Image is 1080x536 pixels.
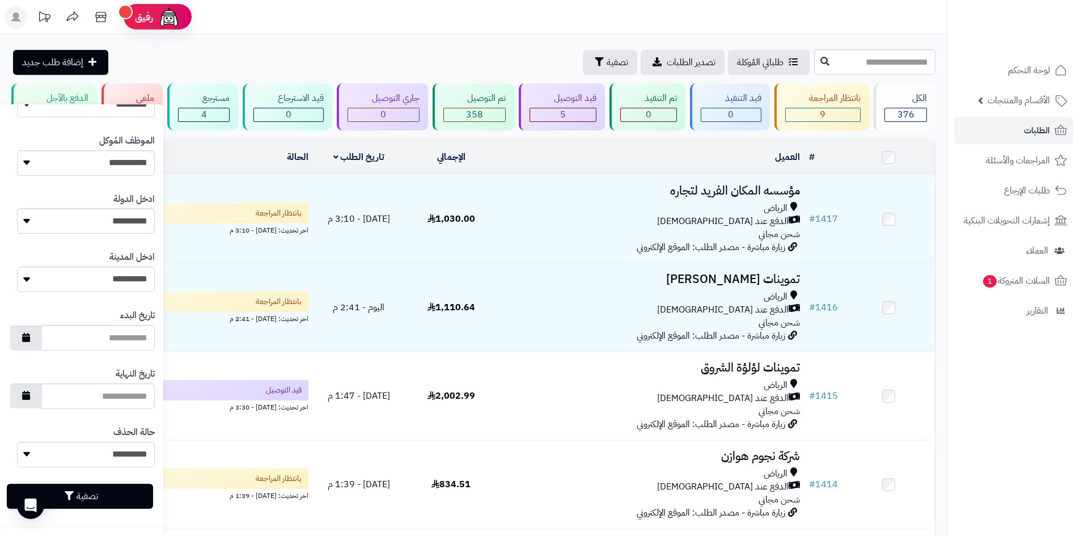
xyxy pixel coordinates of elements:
[502,273,800,286] h3: تموينات [PERSON_NAME]
[253,92,324,105] div: قيد الاسترجاع
[764,202,787,215] span: الرياض
[113,193,155,206] label: ادخل الدولة
[646,108,651,121] span: 0
[430,83,517,130] a: تم التوصيل 358
[637,329,785,343] span: زيارة مباشرة - مصدر الطلب: الموقع الإلكتروني
[1008,62,1050,78] span: لوحة التحكم
[502,450,800,463] h3: شركة نجوم هوازن
[701,92,761,105] div: قيد التنفيذ
[286,108,291,121] span: 0
[871,83,938,130] a: الكل376
[99,134,155,147] label: الموظف المُوكل
[256,473,302,484] span: بانتظار المراجعة
[431,478,471,491] span: 834.51
[701,108,761,121] div: 0
[688,83,772,130] a: قيد التنفيذ 0
[502,361,800,374] h3: تموينات لؤلؤة الشروق
[728,50,810,75] a: طلباتي المُوكلة
[809,150,815,164] a: #
[954,147,1073,174] a: المراجعات والأسئلة
[772,83,872,130] a: بانتظار المراجعة 9
[809,301,815,314] span: #
[983,275,997,288] span: 1
[466,108,483,121] span: 358
[287,150,308,164] a: الحالة
[759,227,800,241] span: شحن مجاني
[641,50,725,75] a: تصدير الطلبات
[333,150,385,164] a: تاريخ الطلب
[178,92,230,105] div: مسترجع
[427,301,475,314] span: 1,110.64
[1024,123,1050,138] span: الطلبات
[9,83,99,130] a: الدفع بالآجل 0
[954,237,1073,264] a: العملاء
[728,108,734,121] span: 0
[775,150,800,164] a: العميل
[964,213,1050,229] span: إشعارات التحويلات البنكية
[986,153,1050,168] span: المراجعات والأسئلة
[502,184,800,197] h3: مؤسسه المكان الفريد لتجاره
[764,379,787,392] span: الرياض
[607,56,628,69] span: تصفية
[657,215,789,228] span: الدفع عند [DEMOGRAPHIC_DATA]
[22,92,88,105] div: الدفع بالآجل
[256,208,302,219] span: بانتظار المراجعة
[444,108,506,121] div: 358
[897,108,914,121] span: 376
[328,212,390,226] span: [DATE] - 3:10 م
[179,108,229,121] div: 4
[13,50,108,75] a: إضافة طلب جديد
[7,484,153,509] button: تصفية
[348,108,419,121] div: 0
[988,92,1050,108] span: الأقسام والمنتجات
[954,297,1073,324] a: التقارير
[982,273,1050,289] span: السلات المتروكة
[112,92,155,105] div: ملغي
[764,290,787,303] span: الرياض
[116,368,155,381] label: تاريخ النهاية
[254,108,323,121] div: 0
[620,92,677,105] div: تم التنفيذ
[201,108,207,121] span: 4
[158,6,180,28] img: ai-face.png
[786,108,861,121] div: 9
[657,480,789,493] span: الدفع عند [DEMOGRAPHIC_DATA]
[266,385,302,396] span: قيد التوصيل
[328,478,390,491] span: [DATE] - 1:39 م
[637,417,785,431] span: زيارة مباشرة - مصدر الطلب: الموقع الإلكتروني
[1026,243,1048,259] span: العملاء
[240,83,334,130] a: قيد الاسترجاع 0
[954,207,1073,234] a: إشعارات التحويلات البنكية
[1003,32,1069,56] img: logo-2.png
[443,92,506,105] div: تم التوصيل
[17,492,44,519] div: Open Intercom Messenger
[135,10,153,24] span: رفيق
[348,92,420,105] div: جاري التوصيل
[516,83,607,130] a: قيد التوصيل 5
[764,467,787,480] span: الرياض
[657,303,789,316] span: الدفع عند [DEMOGRAPHIC_DATA]
[334,83,430,130] a: جاري التوصيل 0
[954,117,1073,144] a: الطلبات
[637,506,785,520] span: زيارة مباشرة - مصدر الطلب: الموقع الإلكتروني
[759,316,800,330] span: شحن مجاني
[1027,303,1048,319] span: التقارير
[809,389,838,403] a: #1415
[560,108,566,121] span: 5
[30,6,58,31] a: تحديثات المنصة
[759,493,800,507] span: شحن مجاني
[621,108,676,121] div: 0
[657,392,789,405] span: الدفع عند [DEMOGRAPHIC_DATA]
[530,92,596,105] div: قيد التوصيل
[954,267,1073,294] a: السلات المتروكة1
[22,56,83,69] span: إضافة طلب جديد
[113,426,155,439] label: حالة الحذف
[809,212,838,226] a: #1417
[165,83,240,130] a: مسترجع 4
[607,83,688,130] a: تم التنفيذ 0
[256,296,302,307] span: بانتظار المراجعة
[637,240,785,254] span: زيارة مباشرة - مصدر الطلب: الموقع الإلكتروني
[380,108,386,121] span: 0
[109,251,155,264] label: ادخل المدينة
[809,301,838,314] a: #1416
